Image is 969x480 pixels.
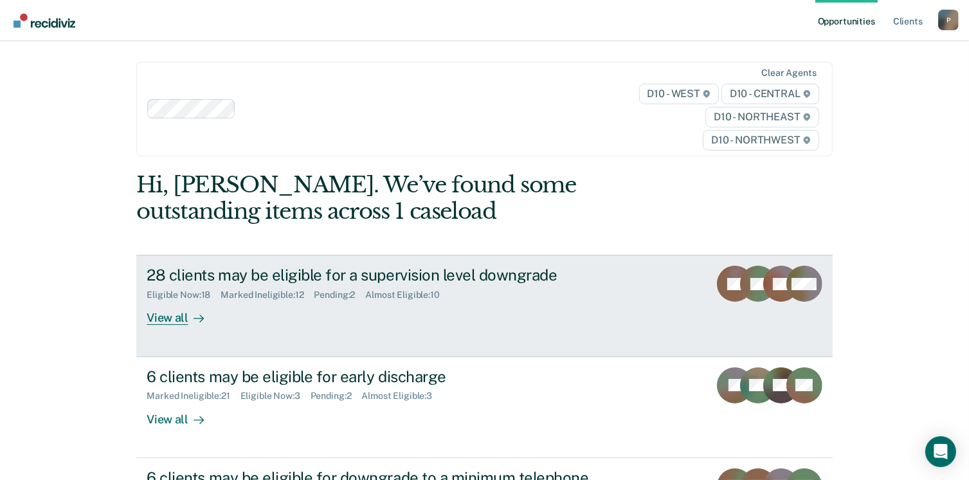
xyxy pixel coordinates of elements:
[703,130,819,151] span: D10 - NORTHWEST
[147,300,219,326] div: View all
[136,172,693,225] div: Hi, [PERSON_NAME]. We’ve found some outstanding items across 1 caseload
[147,402,219,427] div: View all
[938,10,959,30] button: Profile dropdown button
[136,255,832,356] a: 28 clients may be eligible for a supervision level downgradeEligible Now:18Marked Ineligible:12Pe...
[639,84,719,104] span: D10 - WEST
[761,68,816,78] div: Clear agents
[147,367,598,386] div: 6 clients may be eligible for early discharge
[938,10,959,30] div: P
[925,436,956,467] div: Open Intercom Messenger
[14,14,75,28] img: Recidiviz
[721,84,819,104] span: D10 - CENTRAL
[147,266,598,284] div: 28 clients may be eligible for a supervision level downgrade
[221,290,314,300] div: Marked Ineligible : 12
[705,107,819,127] span: D10 - NORTHEAST
[147,290,221,300] div: Eligible Now : 18
[136,357,832,458] a: 6 clients may be eligible for early dischargeMarked Ineligible:21Eligible Now:3Pending:2Almost El...
[311,391,362,402] div: Pending : 2
[314,290,366,300] div: Pending : 2
[361,391,442,402] div: Almost Eligible : 3
[365,290,450,300] div: Almost Eligible : 10
[240,391,311,402] div: Eligible Now : 3
[147,391,240,402] div: Marked Ineligible : 21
